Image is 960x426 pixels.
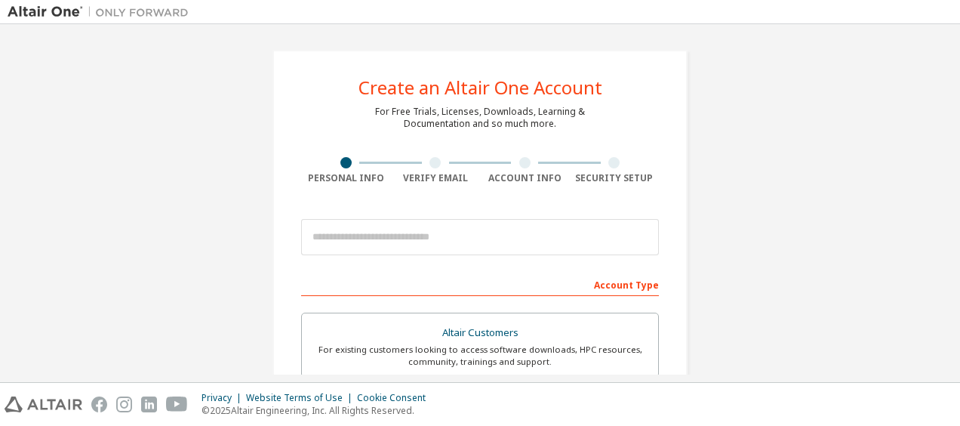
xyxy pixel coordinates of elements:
div: For Free Trials, Licenses, Downloads, Learning & Documentation and so much more. [375,106,585,130]
img: linkedin.svg [141,397,157,412]
div: Account Type [301,272,659,296]
img: facebook.svg [91,397,107,412]
img: Altair One [8,5,196,20]
div: For existing customers looking to access software downloads, HPC resources, community, trainings ... [311,344,649,368]
img: youtube.svg [166,397,188,412]
div: Personal Info [301,172,391,184]
div: Security Setup [570,172,660,184]
img: instagram.svg [116,397,132,412]
div: Cookie Consent [357,392,435,404]
div: Account Info [480,172,570,184]
div: Privacy [202,392,246,404]
div: Altair Customers [311,323,649,344]
div: Website Terms of Use [246,392,357,404]
img: altair_logo.svg [5,397,82,412]
div: Create an Altair One Account [358,79,602,97]
div: Verify Email [391,172,481,184]
p: © 2025 Altair Engineering, Inc. All Rights Reserved. [202,404,435,417]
